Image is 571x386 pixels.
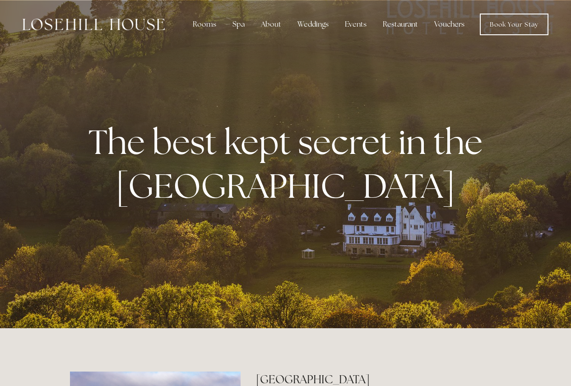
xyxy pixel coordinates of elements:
div: Events [338,15,374,33]
img: Losehill House [23,19,165,30]
div: Weddings [290,15,336,33]
div: Restaurant [376,15,425,33]
div: About [254,15,288,33]
a: Vouchers [427,15,472,33]
div: Spa [225,15,252,33]
div: Rooms [186,15,223,33]
a: Book Your Stay [480,14,548,35]
strong: The best kept secret in the [GEOGRAPHIC_DATA] [88,120,490,208]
